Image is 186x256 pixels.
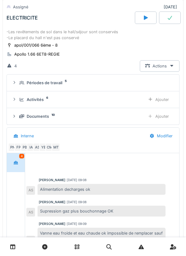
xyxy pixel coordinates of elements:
summary: Activités6Ajouter [9,94,177,105]
div: MT [51,143,60,152]
div: Documents [27,113,49,119]
summary: Documents10Ajouter [9,111,177,122]
div: Interne [21,133,34,139]
div: Alimentation decharges ok [38,184,166,195]
div: AS [26,236,35,245]
div: [DATE] 09:08 [67,200,86,204]
div: AS [26,208,35,217]
div: PN [8,143,17,152]
div: IA [27,143,35,152]
div: apol/001/066 6ème - 8 [14,42,58,48]
div: ELECTRICITE [7,15,38,21]
div: CM [45,143,54,152]
div: 4 [14,63,17,69]
div: Assigné [13,4,28,10]
div: Supression gaz plus bouchonnage OK [38,206,166,217]
div: Périodes de travail [27,80,62,86]
div: Ajouter [143,111,174,122]
div: AS [26,186,35,195]
div: [PERSON_NAME] [39,200,65,204]
div: [DATE] 09:09 [67,222,86,226]
div: Apollo 1.66 6ET8-REGIE [14,51,60,57]
div: AS [33,143,42,152]
div: [DATE] 09:08 [67,178,86,182]
div: [PERSON_NAME] [39,222,65,226]
div: [DATE] [164,4,179,10]
div: Vanne eau froide et eau chaude ok impossible de remplacer sauf si coupure de leau dans tout bâtiment [38,228,166,245]
div: PB [20,143,29,152]
div: FP [14,143,23,152]
summary: Périodes de travail5 [9,77,177,89]
div: [PERSON_NAME] [39,178,65,182]
div: Actions [140,60,179,72]
div: 4 [19,154,24,158]
div: Modifier [144,130,178,142]
div: YE [39,143,48,152]
div: Ajouter [143,94,174,105]
div: Activités [27,97,44,103]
